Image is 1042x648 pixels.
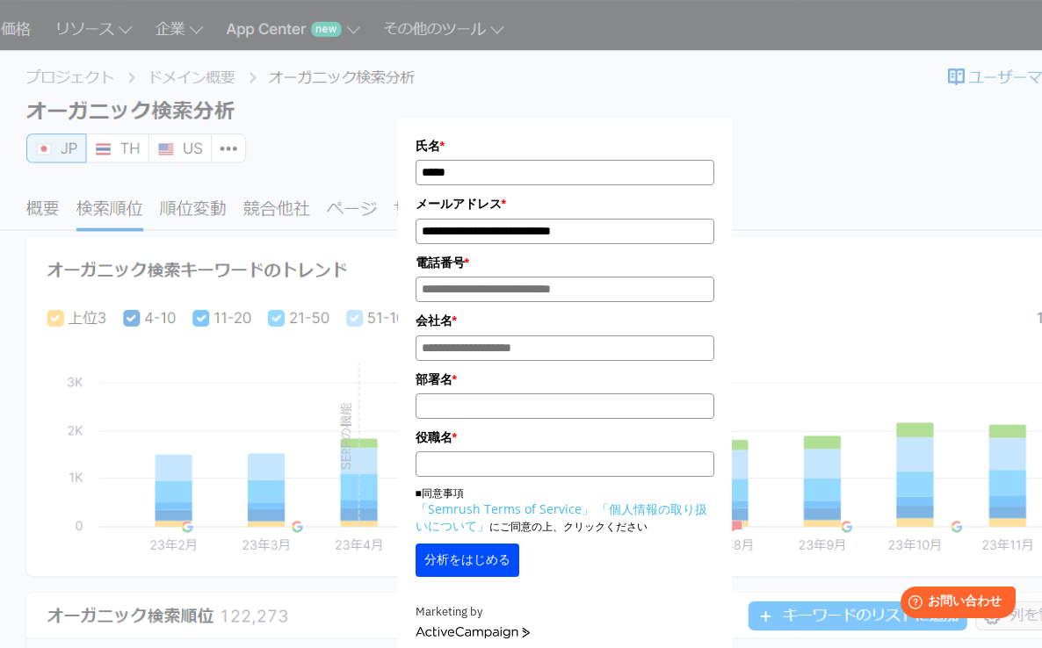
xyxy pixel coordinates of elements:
iframe: Help widget launcher [886,580,1023,629]
label: メールアドレス [416,194,715,213]
label: 会社名 [416,311,715,330]
button: 分析をはじめる [416,544,519,577]
a: 「Semrush Terms of Service」 [416,500,594,517]
p: ■同意事項 にご同意の上、クリックください [416,486,715,535]
label: 部署名 [416,370,715,389]
label: 電話番号 [416,253,715,272]
label: 氏名 [416,136,715,155]
label: 役職名 [416,428,715,447]
div: Marketing by [416,603,715,622]
a: 「個人情報の取り扱いについて」 [416,500,707,534]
